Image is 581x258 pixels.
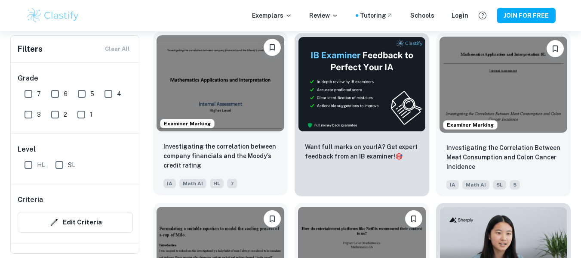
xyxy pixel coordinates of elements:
span: Math AI [462,180,489,190]
h6: Level [18,144,133,155]
span: SL [68,160,75,170]
h6: Filters [18,43,43,55]
a: Examiner MarkingPlease log in to bookmark exemplarsInvestigating the correlation between company ... [153,33,288,196]
button: Edit Criteria [18,212,133,233]
img: Math AI IA example thumbnail: Investigating the Correlation Between Me [440,37,567,133]
span: Examiner Marking [443,121,497,129]
button: Please log in to bookmark exemplars [547,40,564,57]
a: ThumbnailWant full marks on yourIA? Get expert feedback from an IB examiner! [295,33,429,196]
h6: Criteria [18,195,43,205]
span: 7 [227,179,237,188]
span: IA [163,179,176,188]
span: Math AI [179,179,206,188]
a: Login [452,11,468,20]
span: IA [446,180,459,190]
button: JOIN FOR FREE [497,8,556,23]
span: 7 [37,89,41,99]
span: HL [37,160,45,170]
p: Review [309,11,338,20]
span: HL [210,179,224,188]
span: 5 [90,89,94,99]
span: Examiner Marking [160,120,214,127]
span: 1 [90,110,92,119]
img: Thumbnail [298,37,426,132]
button: Please log in to bookmark exemplars [264,39,281,56]
button: Please log in to bookmark exemplars [405,210,422,227]
img: Math AI IA example thumbnail: Investigating the correlation between co [157,35,284,131]
p: Investigating the Correlation Between Meat Consumption and Colon Cancer Incidence [446,143,560,171]
p: Exemplars [252,11,292,20]
span: 4 [117,89,121,99]
span: 2 [64,110,67,119]
p: Investigating the correlation between company financials and the Moody’s credit rating [163,142,277,170]
a: Examiner MarkingPlease log in to bookmark exemplarsInvestigating the Correlation Between Meat Con... [436,33,571,196]
a: Schools [410,11,434,20]
span: 🎯 [395,153,403,160]
button: Please log in to bookmark exemplars [264,210,281,227]
p: Want full marks on your IA ? Get expert feedback from an IB examiner! [305,142,419,161]
span: SL [493,180,506,190]
a: Tutoring [360,11,393,20]
h6: Grade [18,73,133,84]
span: 5 [510,180,520,190]
img: Clastify logo [26,7,80,24]
button: Help and Feedback [475,8,490,23]
span: 6 [64,89,68,99]
span: 3 [37,110,41,119]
